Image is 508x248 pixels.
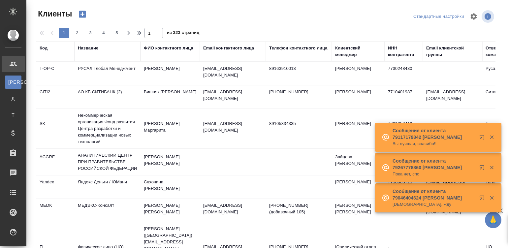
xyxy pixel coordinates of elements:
button: 2 [72,28,82,38]
a: [PERSON_NAME] [5,76,21,89]
div: ФИО контактного лица [144,45,193,51]
p: [DEMOGRAPHIC_DATA], жду [393,201,475,208]
span: 3 [85,30,96,36]
td: РУСАЛ Глобал Менеджмент [75,62,141,85]
p: 89163910013 [269,65,329,72]
div: Код [40,45,48,51]
div: ИНН контрагента [388,45,420,58]
span: 2 [72,30,82,36]
td: Яндекс Деньги / ЮМани [75,175,141,199]
span: 4 [98,30,109,36]
p: [EMAIL_ADDRESS][DOMAIN_NAME] [203,89,263,102]
span: Посмотреть информацию [482,10,495,23]
td: Зайцева [PERSON_NAME] [332,150,385,173]
td: АО КБ СИТИБАНК (2) [75,85,141,108]
td: ACGRF [36,150,75,173]
div: Название [78,45,98,51]
td: MEDK [36,199,75,222]
td: [PERSON_NAME] [332,117,385,140]
td: Сухонина [PERSON_NAME] [141,175,200,199]
a: Д [5,92,21,105]
span: Т [8,112,18,118]
button: Открыть в новой вкладке [475,131,491,146]
td: 7710401987 [385,85,423,108]
div: Клиентский менеджер [335,45,381,58]
td: [EMAIL_ADDRESS][DOMAIN_NAME] [423,85,482,108]
span: Клиенты [36,9,72,19]
td: [PERSON_NAME] Маргарита [141,117,200,140]
div: Email клиентской группы [426,45,479,58]
button: Закрыть [485,134,498,140]
span: 5 [111,30,122,36]
td: [PERSON_NAME] [332,85,385,108]
td: [PERSON_NAME] [332,62,385,85]
div: split button [412,12,466,22]
td: Вишняк [PERSON_NAME] [141,85,200,108]
span: [PERSON_NAME] [8,79,18,85]
div: Email контактного лица [203,45,254,51]
p: Пока нет, спс [393,171,475,177]
td: T-OP-C [36,62,75,85]
p: [PHONE_NUMBER] (добавочный 105) [269,202,329,215]
td: SK [36,117,75,140]
td: [PERSON_NAME] [PERSON_NAME] [141,199,200,222]
td: Yandex [36,175,75,199]
button: Создать [75,9,90,20]
td: 7730248430 [385,62,423,85]
button: 4 [98,28,109,38]
p: 89105834335 [269,120,329,127]
td: [PERSON_NAME] [332,175,385,199]
div: Телефон контактного лица [269,45,328,51]
td: [PERSON_NAME] [141,62,200,85]
td: МЕДЭКС-Консалт [75,199,141,222]
button: 3 [85,28,96,38]
button: Открыть в новой вкладке [475,191,491,207]
p: Вы лучшая, спасибо!! [393,140,475,147]
td: 7701058410 [385,117,423,140]
td: Некоммерческая организация Фонд развития Центра разработки и коммерциализации новых технологий [75,109,141,148]
p: Сообщение от клиента 79267778860 [PERSON_NAME] [393,158,475,171]
button: 5 [111,28,122,38]
td: [PERSON_NAME] [PERSON_NAME] [141,150,200,173]
span: Настроить таблицу [466,9,482,24]
button: Открыть в новой вкладке [475,161,491,177]
button: Закрыть [485,195,498,201]
span: из 323 страниц [167,29,199,38]
p: [PHONE_NUMBER] [269,89,329,95]
a: Т [5,108,21,122]
td: CITI2 [36,85,75,108]
p: [EMAIL_ADDRESS][DOMAIN_NAME] [203,120,263,134]
td: АНАЛИТИЧЕСКИЙ ЦЕНТР ПРИ ПРАВИТЕЛЬСТВЕ РОССИЙСКОЙ ФЕДЕРАЦИИ [75,149,141,175]
button: Закрыть [485,165,498,170]
p: [EMAIL_ADDRESS][DOMAIN_NAME] [203,65,263,78]
p: [EMAIL_ADDRESS][DOMAIN_NAME] [203,202,263,215]
p: Сообщение от клиента 79117179842 [PERSON_NAME] [393,127,475,140]
p: Сообщение от клиента 79046404624 [PERSON_NAME] [393,188,475,201]
span: Д [8,95,18,102]
td: [PERSON_NAME] [PERSON_NAME] [332,199,385,222]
